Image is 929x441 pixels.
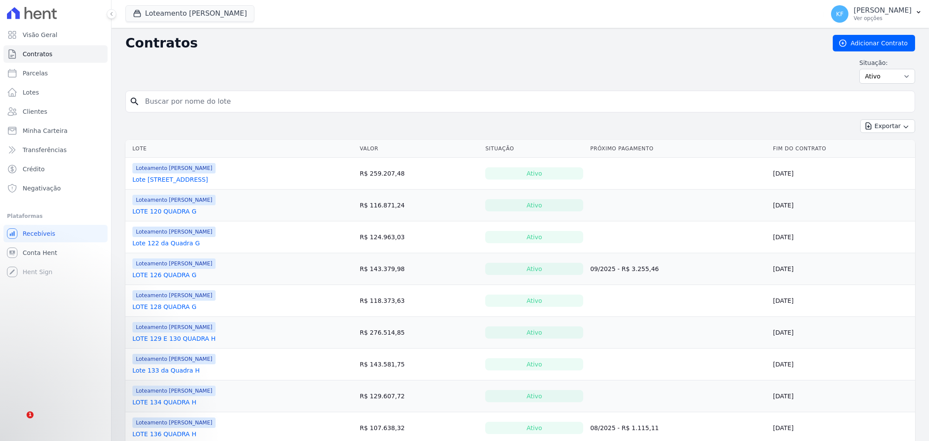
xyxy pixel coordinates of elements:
[356,158,482,190] td: R$ 259.207,48
[132,290,216,301] span: Loteamento [PERSON_NAME]
[3,180,108,197] a: Negativação
[485,167,583,180] div: Ativo
[356,140,482,158] th: Valor
[132,227,216,237] span: Loteamento [PERSON_NAME]
[854,6,912,15] p: [PERSON_NAME]
[27,411,34,418] span: 1
[23,146,67,154] span: Transferências
[485,231,583,243] div: Ativo
[860,119,915,133] button: Exportar
[3,26,108,44] a: Visão Geral
[129,96,140,107] i: search
[132,334,216,343] a: LOTE 129 E 130 QUADRA H
[587,140,770,158] th: Próximo Pagamento
[132,271,196,279] a: LOTE 126 QUADRA G
[485,326,583,339] div: Ativo
[3,225,108,242] a: Recebíveis
[770,158,915,190] td: [DATE]
[356,285,482,317] td: R$ 118.373,63
[485,358,583,370] div: Ativo
[3,244,108,261] a: Conta Hent
[3,45,108,63] a: Contratos
[140,93,911,110] input: Buscar por nome do lote
[23,248,57,257] span: Conta Hent
[770,221,915,253] td: [DATE]
[356,190,482,221] td: R$ 116.871,24
[824,2,929,26] button: KF [PERSON_NAME] Ver opções
[125,35,819,51] h2: Contratos
[833,35,915,51] a: Adicionar Contrato
[356,380,482,412] td: R$ 129.607,72
[132,258,216,269] span: Loteamento [PERSON_NAME]
[132,163,216,173] span: Loteamento [PERSON_NAME]
[132,239,200,248] a: Lote 122 da Quadra G
[3,141,108,159] a: Transferências
[23,126,68,135] span: Minha Carteira
[3,160,108,178] a: Crédito
[132,322,216,332] span: Loteamento [PERSON_NAME]
[3,122,108,139] a: Minha Carteira
[125,140,356,158] th: Lote
[23,88,39,97] span: Lotes
[23,50,52,58] span: Contratos
[485,199,583,211] div: Ativo
[132,207,196,216] a: LOTE 120 QUADRA G
[836,11,843,17] span: KF
[770,285,915,317] td: [DATE]
[770,140,915,158] th: Fim do Contrato
[356,253,482,285] td: R$ 143.379,98
[132,417,216,428] span: Loteamento [PERSON_NAME]
[132,354,216,364] span: Loteamento [PERSON_NAME]
[23,184,61,193] span: Negativação
[590,265,659,272] a: 09/2025 - R$ 3.255,46
[356,221,482,253] td: R$ 124.963,03
[132,195,216,205] span: Loteamento [PERSON_NAME]
[482,140,587,158] th: Situação
[356,349,482,380] td: R$ 143.581,75
[132,175,208,184] a: Lote [STREET_ADDRESS]
[3,103,108,120] a: Clientes
[132,430,196,438] a: LOTE 136 QUADRA H
[9,411,30,432] iframe: Intercom live chat
[854,15,912,22] p: Ver opções
[356,317,482,349] td: R$ 276.514,85
[590,424,659,431] a: 08/2025 - R$ 1.115,11
[23,229,55,238] span: Recebíveis
[23,165,45,173] span: Crédito
[485,390,583,402] div: Ativo
[3,84,108,101] a: Lotes
[770,253,915,285] td: [DATE]
[23,31,57,39] span: Visão Geral
[485,422,583,434] div: Ativo
[485,263,583,275] div: Ativo
[23,69,48,78] span: Parcelas
[23,107,47,116] span: Clientes
[770,317,915,349] td: [DATE]
[485,295,583,307] div: Ativo
[3,64,108,82] a: Parcelas
[770,380,915,412] td: [DATE]
[770,349,915,380] td: [DATE]
[7,211,104,221] div: Plataformas
[7,356,181,417] iframe: Intercom notifications mensagem
[859,58,915,67] label: Situação:
[132,302,196,311] a: LOTE 128 QUADRA G
[770,190,915,221] td: [DATE]
[125,5,254,22] button: Loteamento [PERSON_NAME]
